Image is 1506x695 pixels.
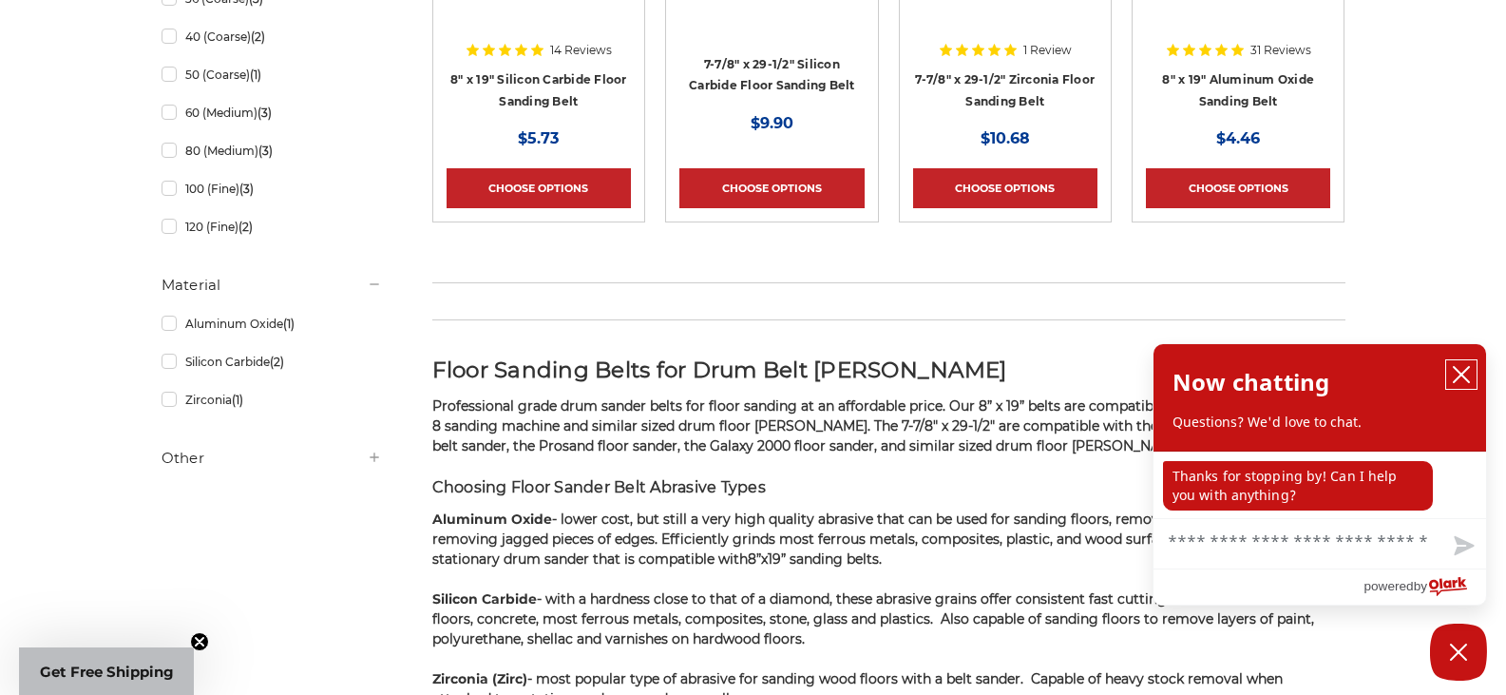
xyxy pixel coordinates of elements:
[748,550,879,568] a: 8”x19” sanding belts
[162,383,382,416] a: Zirconia
[239,182,254,196] span: (3)
[257,106,272,120] span: (3)
[1446,360,1477,389] button: close chatbox
[283,317,295,331] span: (1)
[162,172,382,205] a: 100 (Fine)
[1163,461,1433,511] p: Thanks for stopping by! Can I help you with anything?
[162,134,382,167] a: 80 (Medium)
[1146,168,1330,208] a: Choose Options
[162,210,382,243] a: 120 (Fine)
[518,129,559,147] span: $5.73
[238,220,253,234] span: (2)
[432,670,527,687] strong: Zirconia (Zirc)
[258,144,273,158] span: (3)
[1439,525,1486,569] button: Send message
[981,129,1030,147] span: $10.68
[432,590,537,608] strong: Silicon Carbide
[270,355,284,369] span: (2)
[162,345,382,378] a: Silicon Carbide
[432,511,552,528] strong: Aluminum Oxide
[915,72,1095,108] a: 7-7/8" x 29-1/2" Zirconia Floor Sanding Belt
[1153,343,1487,606] div: olark chatbox
[1153,452,1486,518] div: chat
[1363,574,1413,598] span: powered
[162,447,382,470] h5: Other
[432,397,1341,454] span: Professional grade drum sander belts for floor sanding at an affordable price. Our 8” x 19” belts...
[1430,624,1487,681] button: Close Chatbox
[432,511,1331,568] span: - lower cost, but still a very high quality abrasive that can be used for sanding floors, removin...
[40,663,174,681] span: Get Free Shipping
[1414,574,1427,598] span: by
[432,357,1007,383] span: Floor Sanding Belts for Drum Belt [PERSON_NAME]
[1250,45,1311,56] span: 31 Reviews
[913,168,1097,208] a: Choose Options
[162,20,382,53] a: 40 (Coarse)
[1172,363,1329,401] h2: Now chatting
[679,168,864,208] a: Choose Options
[250,68,261,82] span: (1)
[432,590,1314,647] span: - with a hardness close to that of a diamond, these abrasive grains offer consistent fast cutting...
[162,96,382,129] a: 60 (Medium)
[447,168,631,208] a: Choose Options
[190,632,209,651] button: Close teaser
[19,647,194,695] div: Get Free ShippingClose teaser
[162,307,382,340] a: Aluminum Oxide
[1172,413,1467,432] p: Questions? We'd love to chat.
[450,72,627,108] a: 8" x 19" Silicon Carbide Floor Sanding Belt
[232,393,243,407] span: (1)
[1216,129,1260,147] span: $4.46
[432,478,766,496] span: Choosing Floor Sander Belt Abrasive Types
[550,45,612,56] span: 14 Reviews
[162,58,382,91] a: 50 (Coarse)
[1023,45,1072,56] span: 1 Review
[751,114,793,132] span: $9.90
[689,57,855,93] a: 7-7/8" x 29-1/2" Silicon Carbide Floor Sanding Belt
[162,274,382,297] h5: Material
[251,29,265,44] span: (2)
[879,550,882,568] span: .
[1162,72,1314,108] a: 8" x 19" Aluminum Oxide Sanding Belt
[1363,570,1486,605] a: Powered by Olark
